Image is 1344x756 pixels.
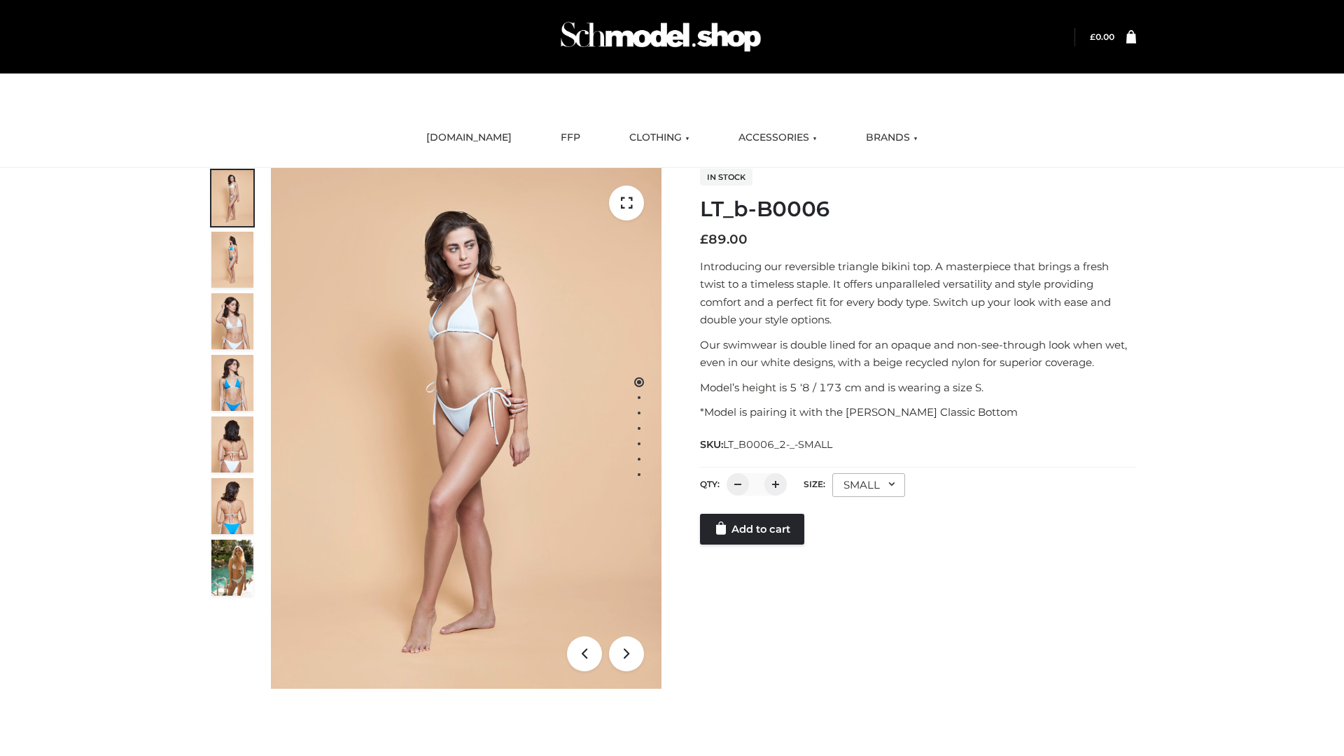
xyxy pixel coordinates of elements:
img: Schmodel Admin 964 [556,9,766,64]
span: £ [700,232,708,247]
a: CLOTHING [619,122,700,153]
a: Add to cart [700,514,804,545]
img: ArielClassicBikiniTop_CloudNine_AzureSky_OW114ECO_3-scaled.jpg [211,293,253,349]
img: ArielClassicBikiniTop_CloudNine_AzureSky_OW114ECO_1-scaled.jpg [211,170,253,226]
label: Size: [804,479,825,489]
a: ACCESSORIES [728,122,827,153]
p: *Model is pairing it with the [PERSON_NAME] Classic Bottom [700,403,1136,421]
a: [DOMAIN_NAME] [416,122,522,153]
p: Model’s height is 5 ‘8 / 173 cm and is wearing a size S. [700,379,1136,397]
img: ArielClassicBikiniTop_CloudNine_AzureSky_OW114ECO_8-scaled.jpg [211,478,253,534]
span: SKU: [700,436,834,453]
bdi: 0.00 [1090,31,1114,42]
a: £0.00 [1090,31,1114,42]
label: QTY: [700,479,720,489]
bdi: 89.00 [700,232,748,247]
h1: LT_b-B0006 [700,197,1136,222]
img: ArielClassicBikiniTop_CloudNine_AzureSky_OW114ECO_4-scaled.jpg [211,355,253,411]
div: SMALL [832,473,905,497]
a: FFP [550,122,591,153]
span: LT_B0006_2-_-SMALL [723,438,832,451]
img: ArielClassicBikiniTop_CloudNine_AzureSky_OW114ECO_7-scaled.jpg [211,416,253,472]
p: Our swimwear is double lined for an opaque and non-see-through look when wet, even in our white d... [700,336,1136,372]
img: Arieltop_CloudNine_AzureSky2.jpg [211,540,253,596]
span: In stock [700,169,752,185]
a: BRANDS [855,122,928,153]
span: £ [1090,31,1095,42]
img: ArielClassicBikiniTop_CloudNine_AzureSky_OW114ECO_1 [271,168,661,689]
img: ArielClassicBikiniTop_CloudNine_AzureSky_OW114ECO_2-scaled.jpg [211,232,253,288]
p: Introducing our reversible triangle bikini top. A masterpiece that brings a fresh twist to a time... [700,258,1136,329]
